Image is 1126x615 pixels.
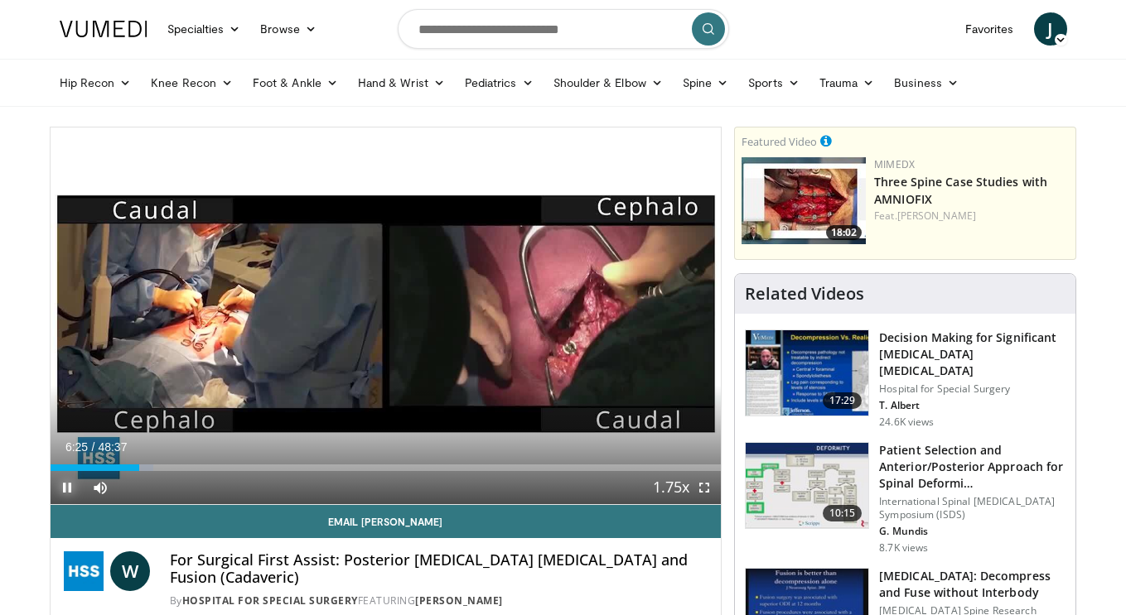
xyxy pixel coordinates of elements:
[874,174,1047,207] a: Three Spine Case Studies with AMNIOFIX
[809,66,885,99] a: Trauma
[51,464,722,471] div: Progress Bar
[742,157,866,244] a: 18:02
[879,442,1066,492] h3: Patient Selection and Anterior/Posterior Approach for Spinal Deformi…
[50,66,142,99] a: Hip Recon
[897,209,976,223] a: [PERSON_NAME]
[673,66,738,99] a: Spine
[141,66,243,99] a: Knee Recon
[64,551,104,591] img: Hospital for Special Surgery
[879,525,1066,538] p: G. Mundis
[823,392,863,409] span: 17:29
[955,12,1024,46] a: Favorites
[157,12,251,46] a: Specialties
[51,471,84,504] button: Pause
[742,157,866,244] img: 34c974b5-e942-4b60-b0f4-1f83c610957b.150x105_q85_crop-smart_upscale.jpg
[879,541,928,555] p: 8.7K views
[738,66,809,99] a: Sports
[655,471,688,504] button: Playback Rate
[110,551,150,591] a: W
[745,284,864,304] h4: Related Videos
[745,329,1066,429] a: 17:29 Decision Making for Significant [MEDICAL_DATA] [MEDICAL_DATA] Hospital for Special Surgery ...
[250,12,326,46] a: Browse
[65,440,88,454] span: 6:25
[348,66,455,99] a: Hand & Wrist
[84,471,117,504] button: Mute
[879,416,934,429] p: 24.6K views
[688,471,721,504] button: Fullscreen
[243,66,348,99] a: Foot & Ankle
[823,505,863,521] span: 10:15
[879,329,1066,379] h3: Decision Making for Significant [MEDICAL_DATA] [MEDICAL_DATA]
[455,66,544,99] a: Pediatrics
[745,442,1066,555] a: 10:15 Patient Selection and Anterior/Posterior Approach for Spinal Deformi… International Spinal ...
[879,382,1066,396] p: Hospital for Special Surgery
[60,21,147,37] img: VuMedi Logo
[746,443,868,529] img: beefc228-5859-4966-8bc6-4c9aecbbf021.150x105_q85_crop-smart_upscale.jpg
[98,440,127,454] span: 48:37
[826,225,862,240] span: 18:02
[92,440,95,454] span: /
[1034,12,1067,46] a: J
[170,593,708,608] div: By FEATURING
[742,134,817,149] small: Featured Video
[879,495,1066,521] p: International Spinal [MEDICAL_DATA] Symposium (ISDS)
[874,157,915,171] a: MIMEDX
[879,399,1066,412] p: T. Albert
[170,551,708,587] h4: For Surgical First Assist: Posterior [MEDICAL_DATA] [MEDICAL_DATA] and Fusion (Cadaveric)
[544,66,673,99] a: Shoulder & Elbow
[182,593,358,608] a: Hospital for Special Surgery
[51,505,722,538] a: Email [PERSON_NAME]
[746,330,868,416] img: 316497_0000_1.png.150x105_q85_crop-smart_upscale.jpg
[415,593,503,608] a: [PERSON_NAME]
[879,568,1066,601] h3: [MEDICAL_DATA]: Decompress and Fuse without Interbody
[51,127,722,505] video-js: Video Player
[874,209,1069,223] div: Feat.
[884,66,969,99] a: Business
[398,9,729,49] input: Search topics, interventions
